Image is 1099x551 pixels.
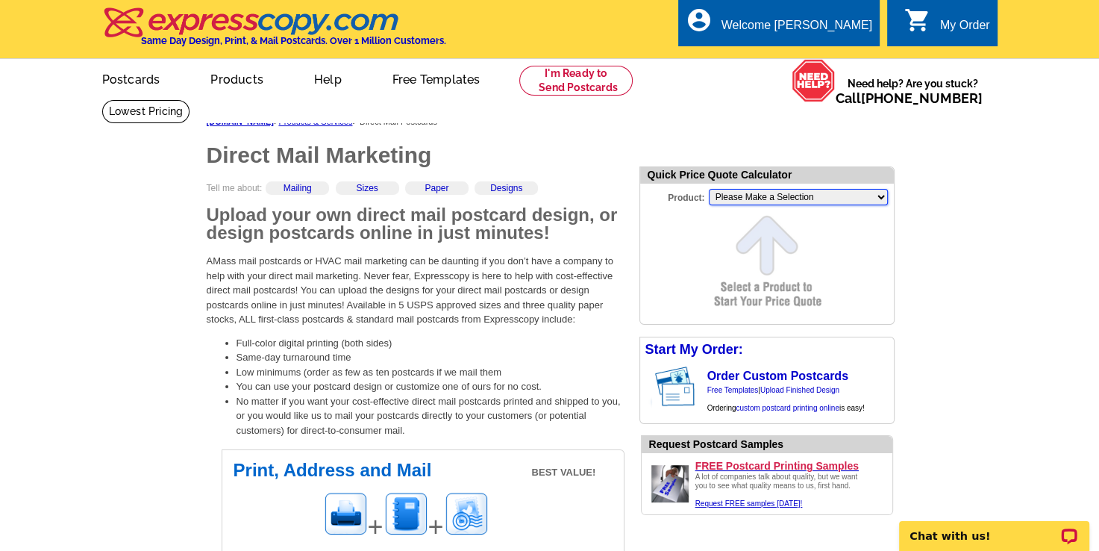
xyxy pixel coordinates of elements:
[640,167,894,184] div: Quick Price Quote Calculator
[648,461,692,506] img: Upload a design ready to be printed
[383,491,428,536] img: Addressing image for postcards
[707,370,848,382] a: Order Custom Postcards
[707,386,865,412] span: | Ordering is easy!
[889,504,1099,551] iframe: LiveChat chat widget
[686,7,713,34] i: account_circle
[695,459,886,473] a: FREE Postcard Printing Samples
[707,386,759,394] a: Free Templates
[736,404,839,412] a: custom postcard printing online
[792,59,836,102] img: help
[356,183,378,193] a: Sizes
[369,60,504,96] a: Free Templates
[207,254,624,327] p: AMass mail postcards or HVAC mail marketing can be daunting if you don’t have a company to help w...
[234,461,613,479] h2: Print, Address and Mail
[237,336,624,351] li: Full-color digital printing (both sides)
[640,362,652,411] img: background image for postcard
[141,35,446,46] h4: Same Day Design, Print, & Mail Postcards. Over 1 Million Customers.
[649,437,892,452] div: Request Postcard Samples
[78,60,184,96] a: Postcards
[652,362,705,411] img: post card showing stamp and address area
[721,19,872,40] div: Welcome [PERSON_NAME]
[836,90,983,106] span: Call
[284,183,312,193] a: Mailing
[836,76,990,106] span: Need help? Are you stuck?
[940,19,990,40] div: My Order
[237,365,624,380] li: Low minimums (order as few as ten postcards if we mail them
[861,90,983,106] a: [PHONE_NUMBER]
[904,16,990,35] a: shopping_cart My Order
[237,350,624,365] li: Same-day turnaround time
[102,18,446,46] a: Same Day Design, Print, & Mail Postcards. Over 1 Million Customers.
[323,491,613,547] div: + +
[695,499,803,508] a: Request FREE samples [DATE]!
[187,60,287,96] a: Products
[532,465,596,480] span: BEST VALUE!
[695,473,867,508] div: A lot of companies talk about quality, but we want you to see what quality means to us, first hand.
[904,7,931,34] i: shopping_cart
[444,491,489,536] img: Mailing image for postcards
[760,386,839,394] a: Upload Finished Design
[290,60,366,96] a: Help
[207,144,624,166] h1: Direct Mail Marketing
[490,183,522,193] a: Designs
[323,491,368,536] img: Printing image for postcards
[237,379,624,394] li: You can use your postcard design or customize one of ours for no cost.
[207,181,624,206] div: Tell me about:
[640,337,894,362] div: Start My Order:
[237,394,624,438] li: No matter if you want your cost-effective direct mail postcards printed and shipped to you, or yo...
[640,187,707,205] label: Product:
[207,206,624,242] h2: Upload your own direct mail postcard design, or design postcards online in just minutes!
[425,183,448,193] a: Paper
